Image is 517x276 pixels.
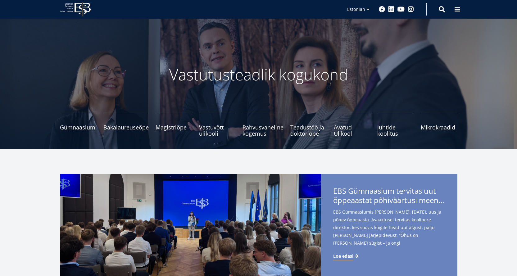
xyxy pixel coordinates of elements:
a: Youtube [397,6,405,12]
span: Vastuvõtt ülikooli [199,124,236,137]
a: Loe edasi [333,253,360,259]
a: Teadustöö ja doktoriõpe [290,112,327,137]
span: õppeaastat põhiväärtusi meenutades [333,196,445,205]
a: Vastuvõtt ülikooli [199,112,236,137]
a: Magistriõpe [156,112,192,137]
span: EBS Gümnaasiumis [PERSON_NAME], [DATE], uus ja põnev õppeaasta. Avaaktusel tervitas koolipere dir... [333,208,445,257]
span: Gümnaasium [60,124,97,130]
a: Mikrokraadid [421,112,457,137]
a: Juhtide koolitus [377,112,414,137]
span: EBS Gümnaasium tervitas uut [333,186,445,207]
a: Facebook [379,6,385,12]
a: Gümnaasium [60,112,97,137]
a: Rahvusvaheline kogemus [243,112,283,137]
a: Instagram [408,6,414,12]
span: Magistriõpe [156,124,192,130]
span: Juhtide koolitus [377,124,414,137]
span: Rahvusvaheline kogemus [243,124,283,137]
a: Bakalaureuseõpe [103,112,149,137]
span: Avatud Ülikool [334,124,370,137]
span: Bakalaureuseõpe [103,124,149,130]
span: Mikrokraadid [421,124,457,130]
span: Loe edasi [333,253,353,259]
span: Teadustöö ja doktoriõpe [290,124,327,137]
a: Avatud Ülikool [334,112,370,137]
a: Linkedin [388,6,394,12]
p: Vastutusteadlik kogukond [94,65,423,84]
